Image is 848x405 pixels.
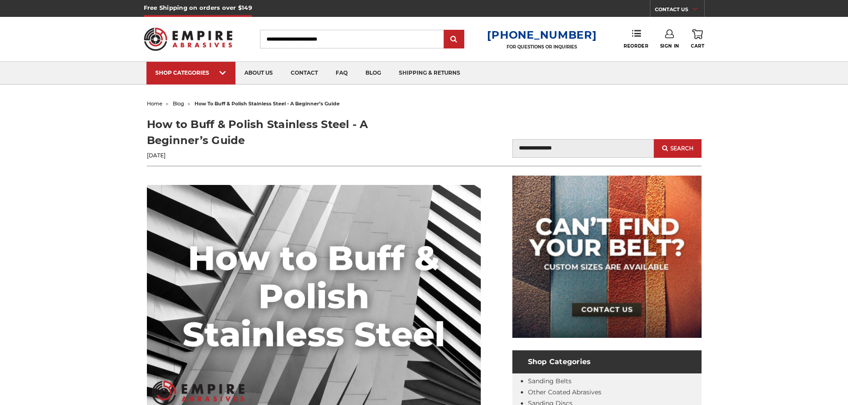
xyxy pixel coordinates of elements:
[195,100,340,107] span: how to buff & polish stainless steel - a beginner’s guide
[528,388,601,396] a: Other Coated Abrasives
[512,350,702,373] h4: Shop Categories
[235,62,282,84] a: about us
[691,43,704,49] span: Cart
[655,4,704,17] a: CONTACT US
[487,28,596,41] a: [PHONE_NUMBER]
[357,62,390,84] a: blog
[147,100,162,107] a: home
[390,62,469,84] a: shipping & returns
[624,43,648,49] span: Reorder
[624,29,648,48] a: Reorder
[144,22,233,56] img: Empire Abrasives
[660,43,679,49] span: Sign In
[654,139,701,158] button: Search
[670,145,694,152] span: Search
[512,176,702,338] img: promo banner for custom belts.
[327,62,357,84] a: faq
[147,116,424,148] h1: How to Buff & Polish Stainless Steel - A Beginner’s Guide
[487,44,596,50] p: FOR QUESTIONS OR INQUIRIES
[691,29,704,49] a: Cart
[155,69,227,76] div: SHOP CATEGORIES
[282,62,327,84] a: contact
[147,152,424,160] p: [DATE]
[528,377,572,385] a: Sanding Belts
[173,100,184,107] a: blog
